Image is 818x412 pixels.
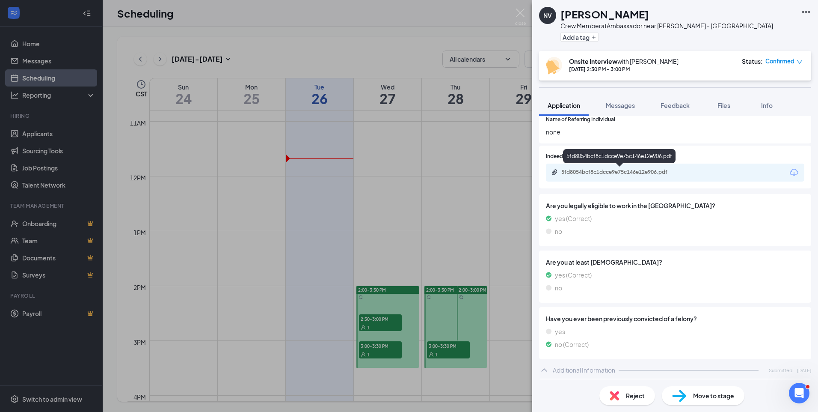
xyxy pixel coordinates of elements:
[661,102,690,109] span: Feedback
[553,366,615,374] div: Additional Information
[555,214,592,223] span: yes (Correct)
[769,367,794,374] span: Submitted:
[626,391,645,400] span: Reject
[742,57,763,66] div: Status :
[569,66,679,73] div: [DATE] 2:30 PM - 3:00 PM
[560,33,599,42] button: PlusAdd a tag
[560,7,649,21] h1: [PERSON_NAME]
[546,127,804,137] span: none
[546,314,804,323] span: Have you ever been previously convicted of a felony?
[555,227,562,236] span: no
[555,327,565,336] span: yes
[569,57,617,65] b: Onsite Interview
[591,35,596,40] svg: Plus
[551,169,690,177] a: Paperclip5fd8054bcf8c1dcce9e75c146e12e906.pdf
[561,169,681,176] div: 5fd8054bcf8c1dcce9e75c146e12e906.pdf
[789,167,799,178] svg: Download
[560,21,773,30] div: Crew Member at Ambassador near [PERSON_NAME] - [GEOGRAPHIC_DATA]
[555,270,592,280] span: yes (Correct)
[548,102,580,109] span: Application
[789,383,809,403] iframe: Intercom live chat
[555,283,562,293] span: no
[546,116,615,124] span: Name of Referring Individual
[761,102,773,109] span: Info
[563,149,676,163] div: 5fd8054bcf8c1dcce9e75c146e12e906.pdf
[546,201,804,210] span: Are you legally eligible to work in the [GEOGRAPHIC_DATA]?
[801,7,811,17] svg: Ellipses
[797,367,811,374] span: [DATE]
[693,391,734,400] span: Move to stage
[555,340,589,349] span: no (Correct)
[569,57,679,66] div: with [PERSON_NAME]
[539,365,549,375] svg: ChevronUp
[765,57,794,66] span: Confirmed
[797,59,803,65] span: down
[717,102,730,109] span: Files
[543,11,552,20] div: NV
[551,169,558,176] svg: Paperclip
[606,102,635,109] span: Messages
[546,257,804,267] span: Are you at least [DEMOGRAPHIC_DATA]?
[546,152,584,161] span: Indeed Resume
